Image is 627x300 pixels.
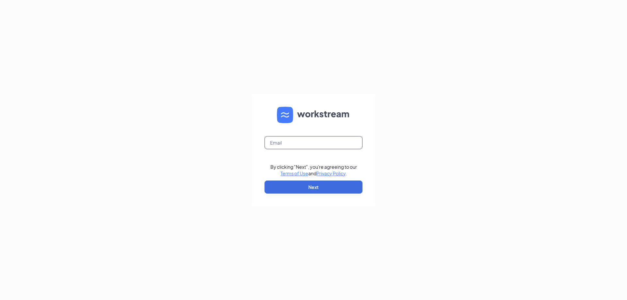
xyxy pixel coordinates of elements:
img: WS logo and Workstream text [277,107,350,123]
a: Terms of Use [281,170,308,176]
input: Email [265,136,362,149]
button: Next [265,181,362,194]
div: By clicking "Next", you're agreeing to our and . [270,164,357,177]
a: Privacy Policy [316,170,346,176]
